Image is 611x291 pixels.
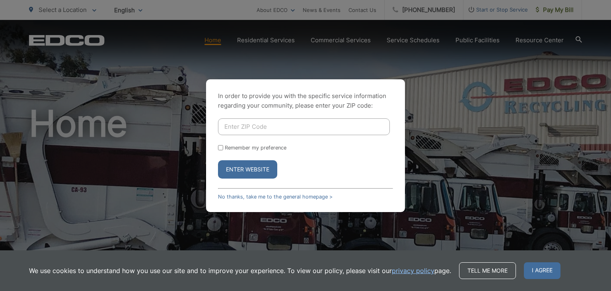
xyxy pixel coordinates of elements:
[218,118,390,135] input: Enter ZIP Code
[29,266,451,275] p: We use cookies to understand how you use our site and to improve your experience. To view our pol...
[392,266,434,275] a: privacy policy
[218,194,333,200] a: No thanks, take me to the general homepage >
[218,91,393,110] p: In order to provide you with the specific service information regarding your community, please en...
[524,262,560,279] span: I agree
[218,160,277,179] button: Enter Website
[459,262,516,279] a: Tell me more
[225,145,286,151] label: Remember my preference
